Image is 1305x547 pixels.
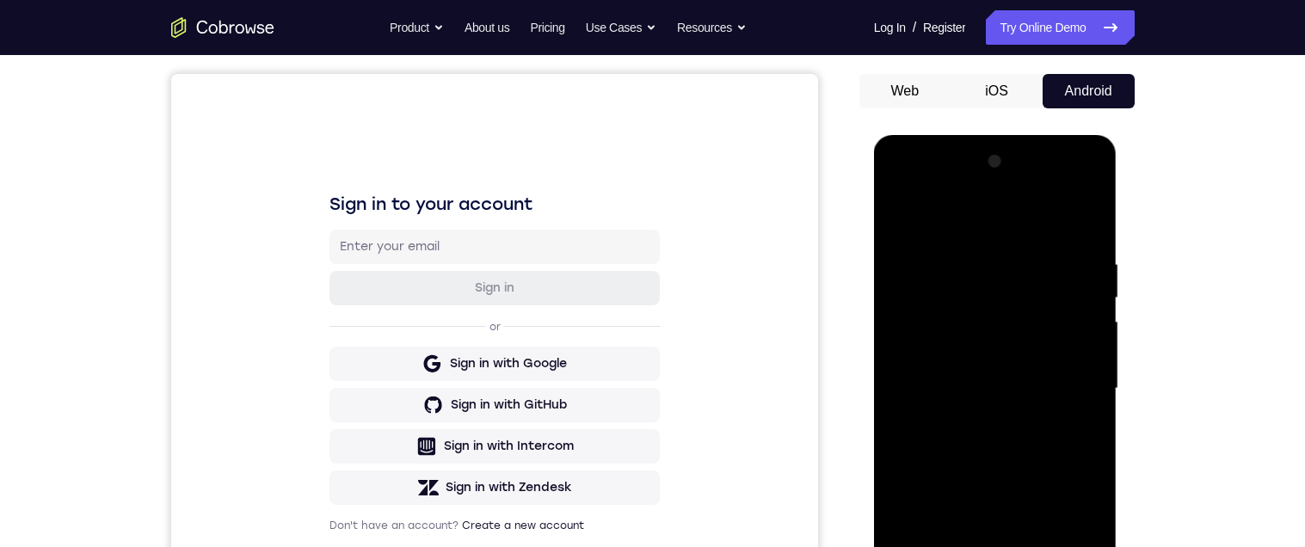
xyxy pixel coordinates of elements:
button: Product [390,10,444,45]
div: Sign in with Zendesk [274,405,401,422]
button: Web [859,74,951,108]
button: Sign in with Zendesk [158,396,489,431]
button: Resources [677,10,747,45]
button: Sign in with GitHub [158,314,489,348]
button: Sign in with Google [158,273,489,307]
button: Sign in with Intercom [158,355,489,390]
a: Create a new account [291,446,413,458]
a: About us [465,10,509,45]
a: Log In [874,10,906,45]
a: Go to the home page [171,17,274,38]
button: iOS [951,74,1043,108]
a: Register [923,10,965,45]
div: Sign in with Intercom [273,364,403,381]
button: Android [1043,74,1135,108]
p: Don't have an account? [158,445,489,458]
a: Try Online Demo [986,10,1134,45]
div: Sign in with Google [279,281,396,298]
a: Pricing [530,10,564,45]
span: / [913,17,916,38]
div: Sign in with GitHub [280,323,396,340]
p: or [315,246,333,260]
button: Use Cases [586,10,656,45]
